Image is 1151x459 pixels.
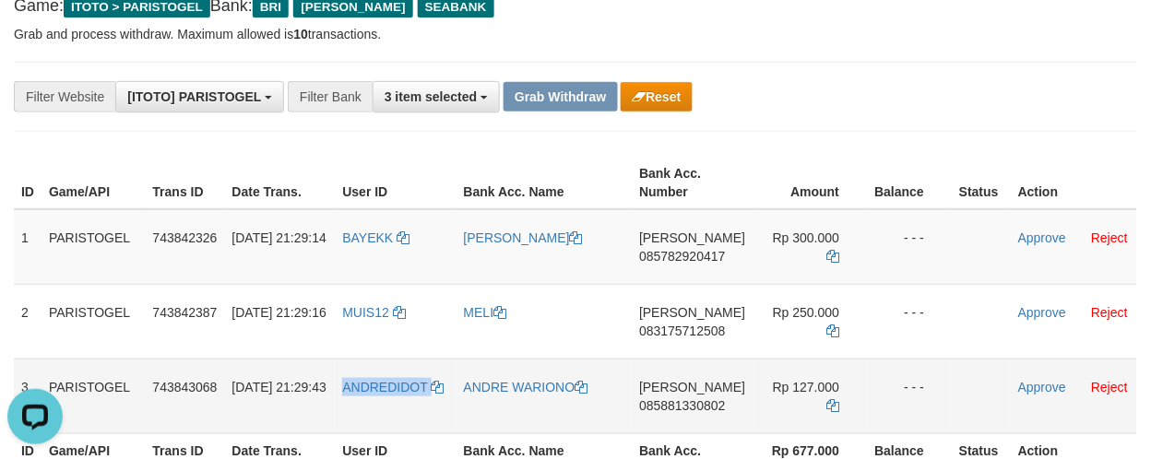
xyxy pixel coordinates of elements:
a: Approve [1018,305,1066,320]
span: Copy 083175712508 to clipboard [639,324,725,338]
span: Copy 085782920417 to clipboard [639,249,725,264]
a: BAYEKK [342,230,409,245]
a: ANDREDIDOT [342,380,444,394]
span: [DATE] 21:29:14 [232,230,326,245]
button: Grab Withdraw [504,82,617,112]
td: - - - [867,359,952,433]
span: [ITOTO] PARISTOGEL [127,89,261,104]
button: Open LiveChat chat widget [7,7,63,63]
th: Trans ID [145,157,224,209]
th: Bank Acc. Name [457,157,633,209]
td: - - - [867,209,952,285]
th: Action [1011,157,1137,209]
a: Reject [1092,230,1129,245]
a: Reject [1092,305,1129,320]
td: 3 [14,359,42,433]
span: [PERSON_NAME] [639,305,745,320]
td: 2 [14,284,42,359]
button: [ITOTO] PARISTOGEL [115,81,284,112]
p: Grab and process withdraw. Maximum allowed is transactions. [14,25,1137,43]
div: Filter Website [14,81,115,112]
a: MELI [464,305,507,320]
th: Amount [753,157,868,209]
th: ID [14,157,42,209]
td: - - - [867,284,952,359]
span: Rp 127.000 [773,380,839,394]
span: Rp 300.000 [773,230,839,245]
a: [PERSON_NAME] [464,230,583,245]
td: PARISTOGEL [42,359,145,433]
a: Reject [1092,380,1129,394]
a: Copy 250000 to clipboard [826,324,839,338]
span: [DATE] 21:29:16 [232,305,326,320]
th: Date Trans. [225,157,336,209]
span: 743843068 [152,380,217,394]
strong: 10 [293,27,308,41]
span: [PERSON_NAME] [639,230,745,245]
span: 3 item selected [385,89,477,104]
td: PARISTOGEL [42,209,145,285]
span: Rp 250.000 [773,305,839,320]
span: 743842326 [152,230,217,245]
th: Bank Acc. Number [632,157,753,209]
button: Reset [621,82,692,112]
span: [PERSON_NAME] [639,380,745,394]
th: Balance [867,157,952,209]
div: Filter Bank [288,81,373,112]
span: 743842387 [152,305,217,320]
span: [DATE] 21:29:43 [232,380,326,394]
th: User ID [335,157,456,209]
th: Game/API [42,157,145,209]
span: Copy 085881330802 to clipboard [639,398,725,413]
td: PARISTOGEL [42,284,145,359]
span: MUIS12 [342,305,389,320]
a: ANDRE WARIONO [464,380,588,394]
a: MUIS12 [342,305,405,320]
th: Status [952,157,1011,209]
a: Copy 300000 to clipboard [826,249,839,264]
button: 3 item selected [373,81,500,112]
a: Approve [1018,230,1066,245]
td: 1 [14,209,42,285]
span: BAYEKK [342,230,393,245]
a: Approve [1018,380,1066,394]
a: Copy 127000 to clipboard [826,398,839,413]
span: ANDREDIDOT [342,380,427,394]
